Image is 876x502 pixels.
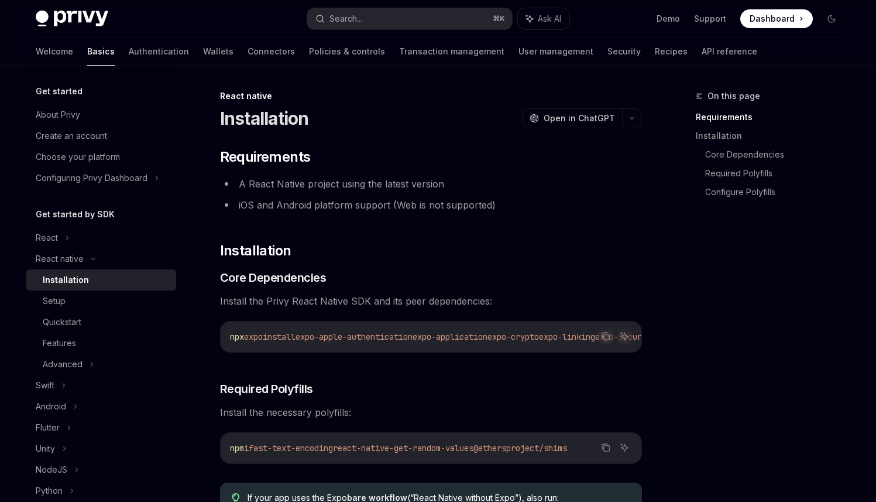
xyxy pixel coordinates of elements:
button: Copy the contents from the code block [598,440,613,455]
a: About Privy [26,104,176,125]
span: npx [230,332,244,342]
div: NodeJS [36,463,67,477]
span: fast-text-encoding [249,443,333,453]
span: Open in ChatGPT [544,112,615,124]
a: Create an account [26,125,176,146]
span: Ask AI [538,13,561,25]
h5: Get started by SDK [36,207,115,221]
button: Open in ChatGPT [522,108,622,128]
span: npm [230,443,244,453]
div: React native [36,252,84,266]
span: install [263,332,296,342]
a: Demo [657,13,680,25]
a: API reference [702,37,757,66]
div: React native [220,90,642,102]
span: Installation [220,241,291,260]
span: expo-crypto [487,332,539,342]
span: ⌘ K [493,14,505,23]
li: A React Native project using the latest version [220,176,642,192]
span: @ethersproject/shims [473,443,567,453]
a: Connectors [248,37,295,66]
a: Security [607,37,641,66]
button: Ask AI [617,440,632,455]
div: Search... [329,12,362,26]
div: Advanced [43,357,83,371]
a: Installation [26,269,176,291]
a: Support [694,13,726,25]
span: i [244,443,249,453]
div: Quickstart [43,315,81,329]
a: Authentication [129,37,189,66]
div: Flutter [36,421,60,435]
h5: Get started [36,84,83,98]
span: expo-linking [539,332,595,342]
button: Ask AI [518,8,569,29]
div: Setup [43,294,66,308]
div: Create an account [36,129,107,143]
button: Copy the contents from the code block [598,329,613,344]
button: Ask AI [617,329,632,344]
span: Requirements [220,148,311,166]
a: Quickstart [26,312,176,333]
span: Dashboard [750,13,795,25]
button: Toggle dark mode [822,9,841,28]
li: iOS and Android platform support (Web is not supported) [220,197,642,213]
a: Requirements [696,108,850,127]
div: React [36,231,58,245]
div: Configuring Privy Dashboard [36,171,147,185]
h1: Installation [220,108,309,129]
span: Install the Privy React Native SDK and its peer dependencies: [220,293,642,309]
span: expo-secure-store [595,332,675,342]
a: Choose your platform [26,146,176,168]
img: dark logo [36,11,108,27]
a: Basics [87,37,115,66]
a: Setup [26,291,176,312]
button: Search...⌘K [307,8,512,29]
a: Dashboard [740,9,813,28]
span: react-native-get-random-values [333,443,473,453]
a: Policies & controls [309,37,385,66]
a: User management [518,37,593,66]
div: Swift [36,378,54,392]
div: Python [36,484,63,498]
a: Welcome [36,37,73,66]
div: Unity [36,442,55,456]
div: Features [43,336,76,350]
div: Choose your platform [36,150,120,164]
span: On this page [707,89,760,103]
span: expo-apple-authentication [296,332,413,342]
span: expo [244,332,263,342]
a: Recipes [655,37,688,66]
a: Required Polyfills [705,164,850,183]
span: expo-application [413,332,487,342]
a: Transaction management [399,37,504,66]
div: Installation [43,273,89,287]
a: Core Dependencies [705,145,850,164]
a: Configure Polyfills [705,183,850,202]
span: Core Dependencies [220,269,327,286]
span: Install the necessary polyfills: [220,404,642,421]
div: Android [36,399,66,414]
div: About Privy [36,108,80,122]
a: Wallets [203,37,233,66]
a: Features [26,333,176,354]
a: Installation [696,127,850,145]
span: Required Polyfills [220,381,313,397]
